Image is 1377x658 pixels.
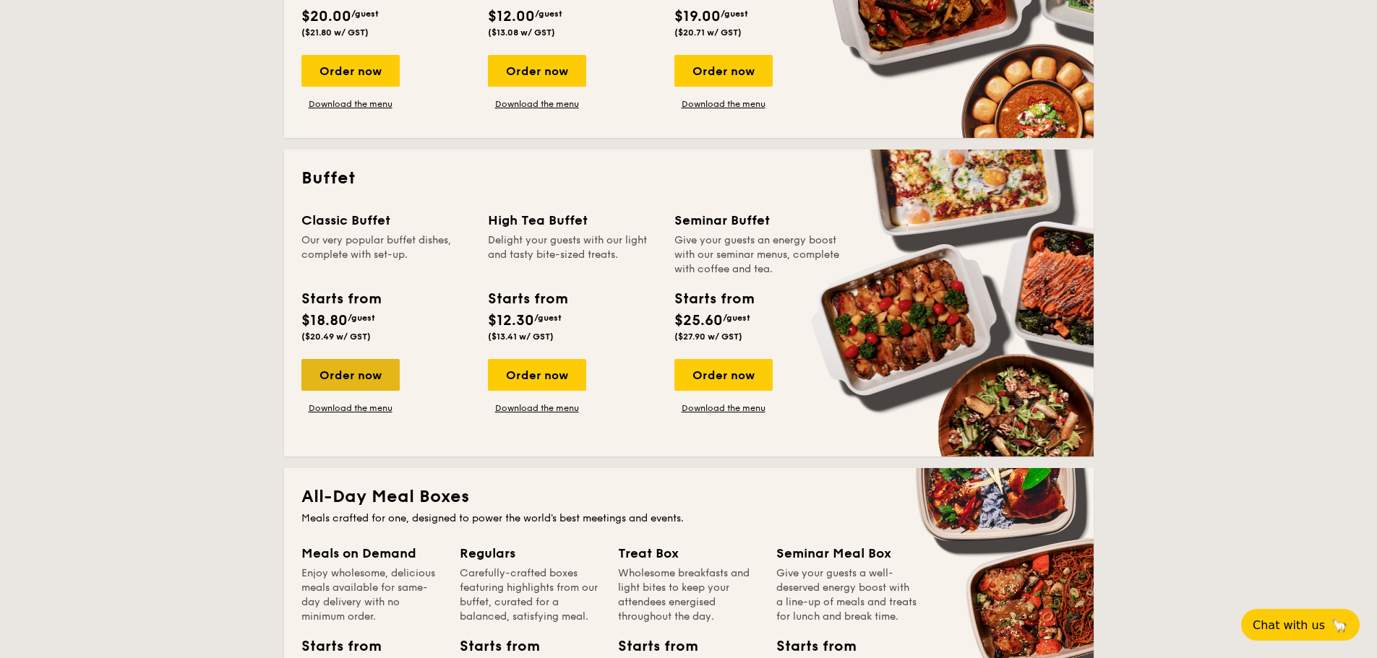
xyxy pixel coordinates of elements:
h2: All-Day Meal Boxes [301,485,1076,508]
div: Wholesome breakfasts and light bites to keep your attendees energised throughout the day. [618,566,759,624]
span: /guest [534,313,562,323]
button: Chat with us🦙 [1241,609,1360,641]
div: Starts from [301,636,366,657]
div: Order now [488,55,586,87]
div: Meals crafted for one, designed to power the world's best meetings and events. [301,511,1076,526]
div: Starts from [460,636,525,657]
span: $20.00 [301,8,351,25]
span: ($21.80 w/ GST) [301,27,369,38]
div: Delight your guests with our light and tasty bite-sized treats. [488,233,657,277]
div: Order now [488,359,586,391]
a: Download the menu [674,98,773,110]
div: Give your guests a well-deserved energy boost with a line-up of meals and treats for lunch and br... [776,566,917,624]
div: Order now [674,55,773,87]
div: High Tea Buffet [488,210,657,230]
span: Chat with us [1253,618,1325,632]
div: Regulars [460,543,601,563]
div: Seminar Meal Box [776,543,917,563]
span: $25.60 [674,312,723,329]
span: $19.00 [674,8,721,25]
div: Our very popular buffet dishes, complete with set-up. [301,233,471,277]
a: Download the menu [674,402,773,414]
div: Carefully-crafted boxes featuring highlights from our buffet, curated for a balanced, satisfying ... [460,566,601,624]
div: Seminar Buffet [674,210,844,230]
span: /guest [535,9,562,19]
div: Order now [674,359,773,391]
div: Meals on Demand [301,543,442,563]
div: Order now [301,359,400,391]
div: Enjoy wholesome, delicious meals available for same-day delivery with no minimum order. [301,566,442,624]
div: Starts from [488,288,567,310]
div: Give your guests an energy boost with our seminar menus, complete with coffee and tea. [674,233,844,277]
span: $12.00 [488,8,535,25]
span: 🦙 [1331,617,1348,633]
span: ($27.90 w/ GST) [674,332,742,342]
a: Download the menu [301,402,400,414]
div: Treat Box [618,543,759,563]
span: /guest [723,313,750,323]
div: Starts from [674,288,753,310]
span: ($20.71 w/ GST) [674,27,742,38]
span: $12.30 [488,312,534,329]
span: /guest [348,313,375,323]
div: Starts from [618,636,683,657]
span: /guest [721,9,748,19]
span: $18.80 [301,312,348,329]
div: Starts from [776,636,841,657]
div: Classic Buffet [301,210,471,230]
a: Download the menu [488,402,586,414]
span: ($20.49 w/ GST) [301,332,371,342]
span: ($13.41 w/ GST) [488,332,554,342]
h2: Buffet [301,167,1076,190]
a: Download the menu [488,98,586,110]
a: Download the menu [301,98,400,110]
span: /guest [351,9,379,19]
div: Order now [301,55,400,87]
div: Starts from [301,288,380,310]
span: ($13.08 w/ GST) [488,27,555,38]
